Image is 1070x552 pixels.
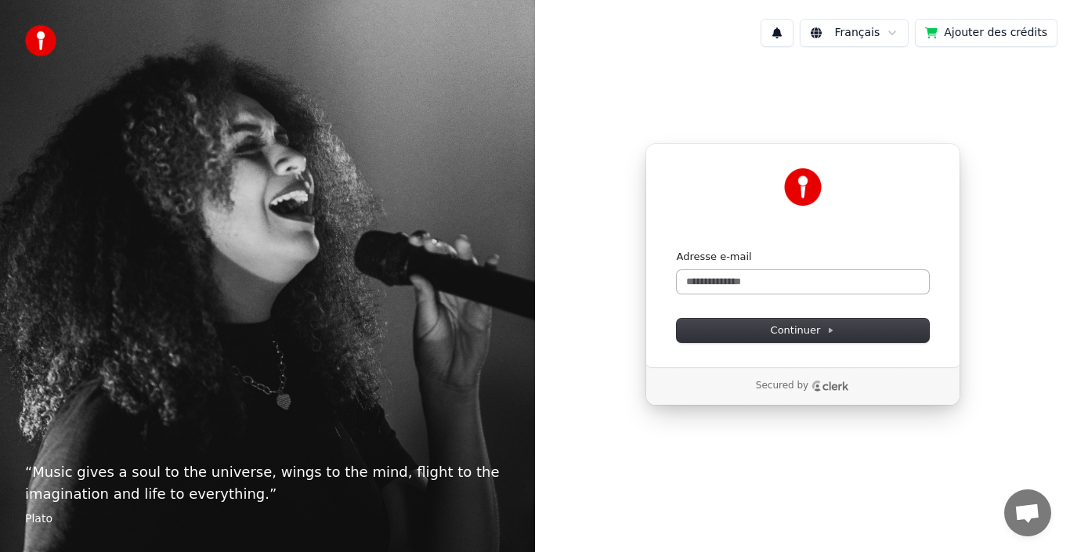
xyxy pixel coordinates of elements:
label: Adresse e-mail [677,250,752,264]
button: Continuer [677,319,929,342]
button: Ajouter des crédits [915,19,1057,47]
p: Secured by [756,380,808,392]
a: Clerk logo [812,381,849,391]
footer: Plato [25,511,510,527]
a: Ouvrir le chat [1004,489,1051,536]
p: “ Music gives a soul to the universe, wings to the mind, flight to the imagination and life to ev... [25,461,510,505]
span: Continuer [771,323,835,337]
img: youka [25,25,56,56]
img: Youka [784,168,822,206]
